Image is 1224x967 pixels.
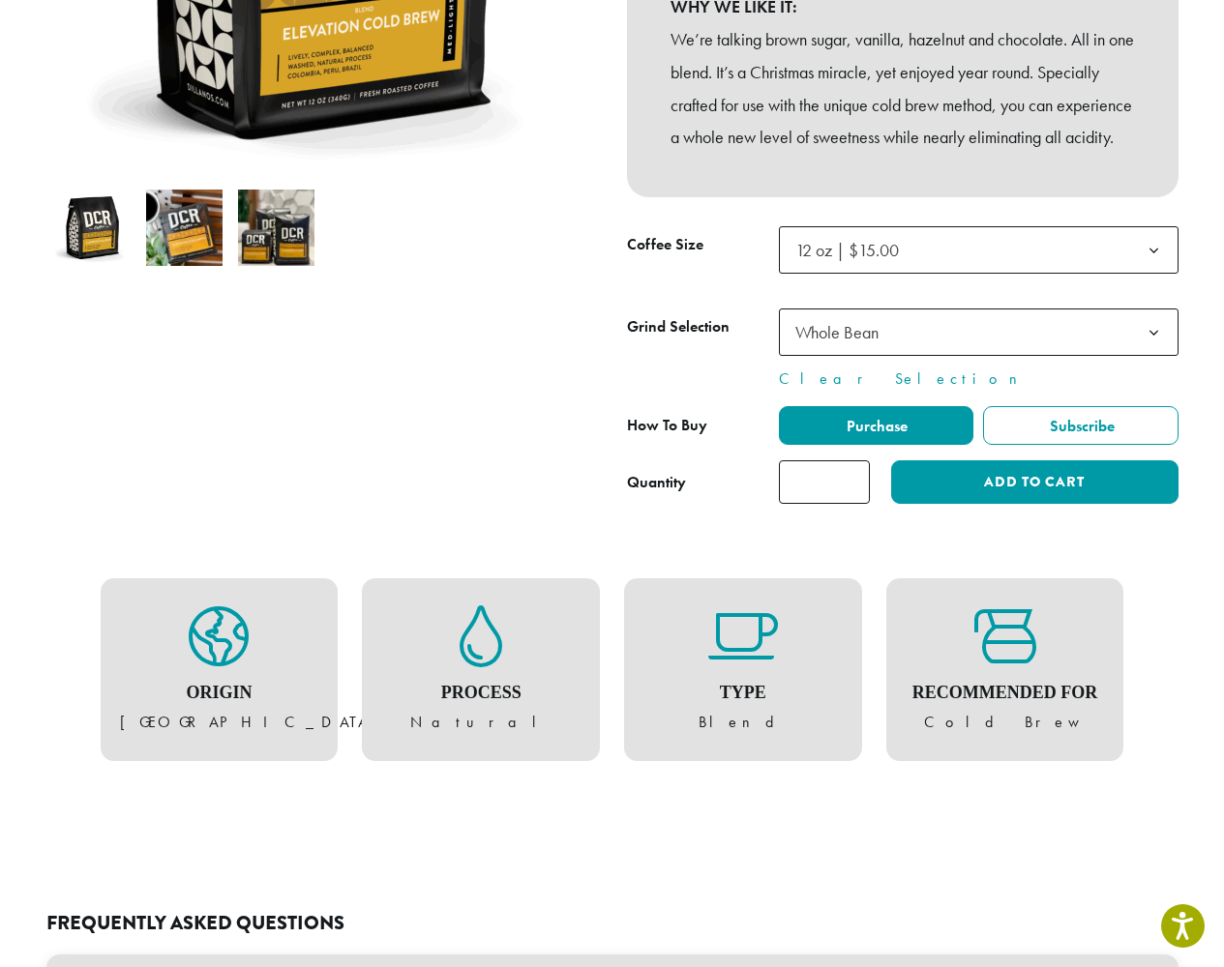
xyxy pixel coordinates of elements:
[120,683,319,704] h4: Origin
[54,190,131,266] img: Elevation Cold Brew
[627,415,707,435] span: How To Buy
[779,226,1179,274] span: 12 oz | $15.00
[627,313,779,341] label: Grind Selection
[906,605,1105,735] figure: Cold Brew
[46,912,1179,935] h2: Frequently Asked Questions
[906,683,1105,704] h4: Recommended For
[795,321,879,343] span: Whole Bean
[788,231,918,269] span: 12 oz | $15.00
[779,367,1179,391] a: Clear Selection
[238,190,314,266] img: Elevation Cold Brew - Image 3
[146,190,223,266] img: Elevation Cold Brew - Image 2
[788,313,898,351] span: Whole Bean
[795,239,899,261] span: 12 oz | $15.00
[643,605,843,735] figure: Blend
[779,460,870,504] input: Product quantity
[627,471,686,494] div: Quantity
[381,683,581,704] h4: Process
[779,308,1179,356] span: Whole Bean
[627,231,779,259] label: Coffee Size
[671,23,1135,154] p: We’re talking brown sugar, vanilla, hazelnut and chocolate. All in one blend. It’s a Christmas mi...
[1047,416,1115,436] span: Subscribe
[643,683,843,704] h4: Type
[844,416,908,436] span: Purchase
[120,605,319,735] figure: [GEOGRAPHIC_DATA]
[891,460,1178,504] button: Add to cart
[381,605,581,735] figure: Natural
